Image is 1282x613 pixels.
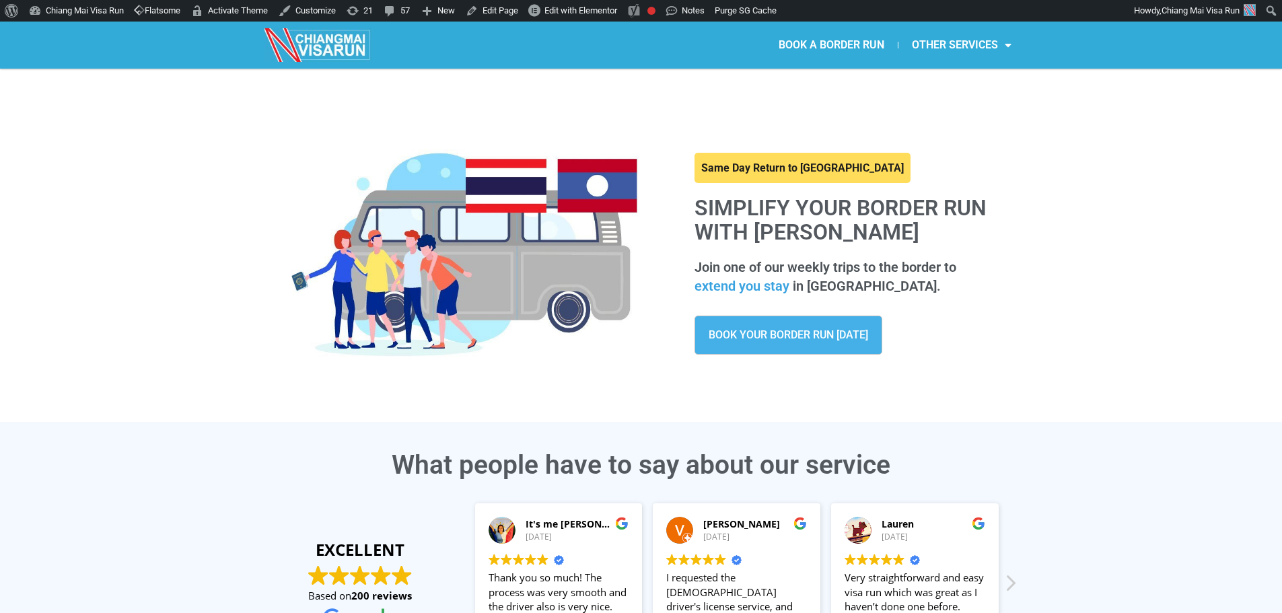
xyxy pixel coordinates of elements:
[715,554,726,565] img: Google
[526,532,629,543] div: [DATE]
[392,565,412,585] img: Google
[489,554,500,565] img: Google
[695,196,1005,244] h1: Simplify your border run with [PERSON_NAME]
[489,517,515,544] img: It's me Nona G. profile picture
[857,554,868,565] img: Google
[1162,5,1240,15] span: Chiang Mai Visa Run
[845,554,856,565] img: Google
[882,532,985,543] div: [DATE]
[703,532,807,543] div: [DATE]
[678,554,690,565] img: Google
[544,5,617,15] span: Edit with Elementor
[882,517,985,531] div: Lauren
[641,30,1025,61] nav: Menu
[371,565,391,585] img: Google
[351,589,412,602] strong: 200 reviews
[893,554,904,565] img: Google
[972,517,985,530] img: Google
[350,565,370,585] img: Google
[513,554,524,565] img: Google
[695,259,956,275] span: Join one of our weekly trips to the border to
[525,554,536,565] img: Google
[695,277,789,295] span: extend you stay
[695,316,882,355] a: BOOK YOUR BORDER RUN [DATE]
[666,517,693,544] img: Victor A profile picture
[329,565,349,585] img: Google
[1003,573,1017,600] div: Next review
[308,565,328,585] img: Google
[501,554,512,565] img: Google
[703,554,714,565] img: Google
[308,589,412,603] span: Based on
[264,452,1018,478] h3: What people have to say about our service
[793,278,941,294] span: in [GEOGRAPHIC_DATA].
[881,554,892,565] img: Google
[278,538,443,561] strong: EXCELLENT
[703,517,807,531] div: [PERSON_NAME]
[666,554,678,565] img: Google
[690,554,702,565] img: Google
[845,517,871,544] img: Lauren profile picture
[615,517,629,530] img: Google
[537,554,548,565] img: Google
[869,554,880,565] img: Google
[793,517,807,530] img: Google
[765,30,898,61] a: BOOK A BORDER RUN
[526,517,629,531] div: It's me [PERSON_NAME]
[898,30,1025,61] a: OTHER SERVICES
[647,7,655,15] div: Needs improvement
[709,330,868,340] span: BOOK YOUR BORDER RUN [DATE]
